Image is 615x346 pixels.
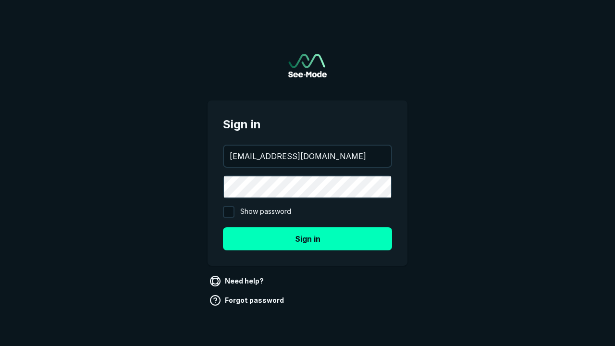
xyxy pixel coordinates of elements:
[223,227,392,250] button: Sign in
[240,206,291,218] span: Show password
[208,273,268,289] a: Need help?
[208,293,288,308] a: Forgot password
[223,116,392,133] span: Sign in
[288,54,327,77] img: See-Mode Logo
[224,146,391,167] input: your@email.com
[288,54,327,77] a: Go to sign in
